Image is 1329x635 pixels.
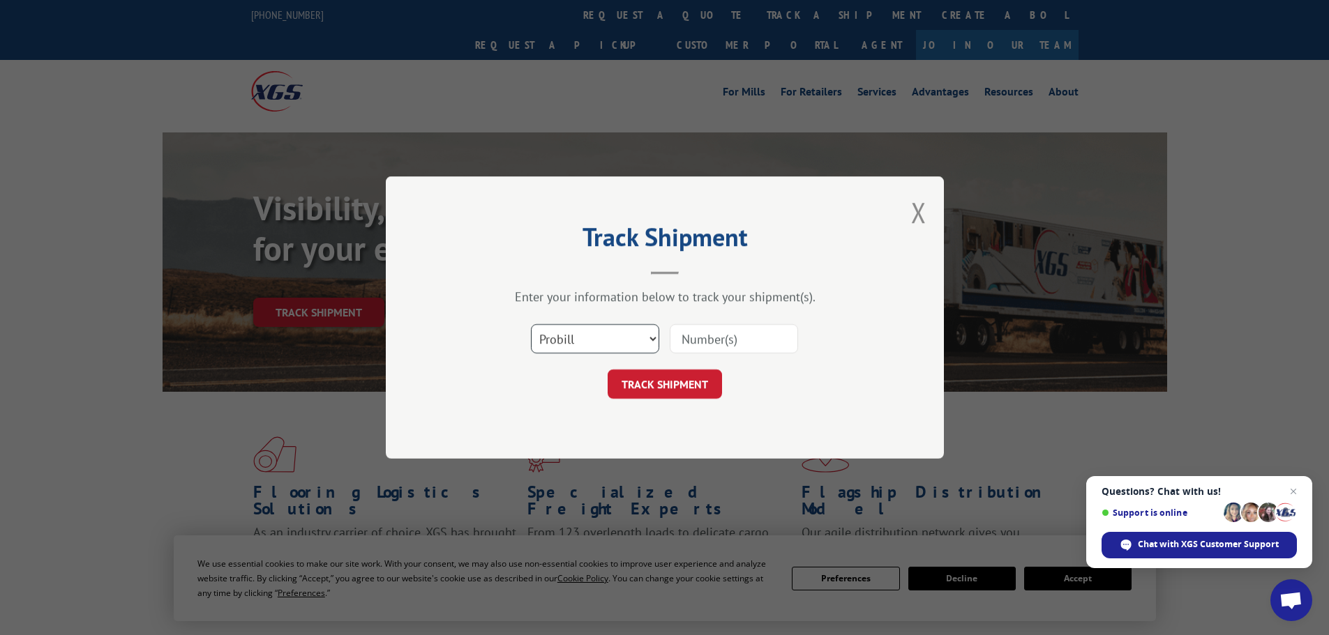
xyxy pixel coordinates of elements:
[911,194,926,231] button: Close modal
[456,227,874,254] h2: Track Shipment
[608,369,722,399] button: TRACK SHIPMENT
[1270,579,1312,621] a: Open chat
[456,289,874,305] div: Enter your information below to track your shipment(s).
[670,324,798,353] input: Number(s)
[1102,486,1297,497] span: Questions? Chat with us!
[1102,507,1219,518] span: Support is online
[1138,538,1279,551] span: Chat with XGS Customer Support
[1102,532,1297,558] span: Chat with XGS Customer Support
